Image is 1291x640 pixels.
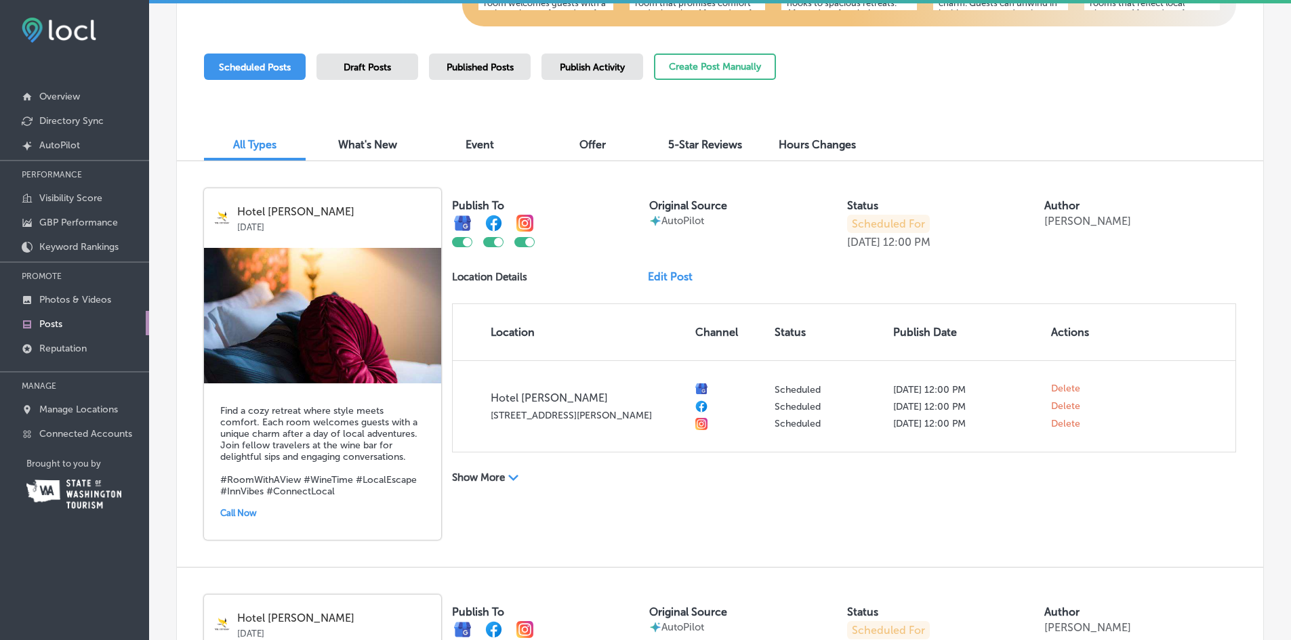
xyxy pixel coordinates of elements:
label: Publish To [452,605,504,618]
p: Visibility Score [39,192,102,204]
p: [STREET_ADDRESS][PERSON_NAME] [491,410,684,421]
span: All Types [233,138,276,151]
img: logo [213,210,230,227]
p: Directory Sync [39,115,104,127]
label: Status [847,605,878,618]
th: Location [453,304,690,360]
p: Show More [452,471,505,484]
label: Publish To [452,199,504,212]
p: Hotel [PERSON_NAME] [237,206,432,218]
img: logo [213,616,230,633]
p: Brought to you by [26,458,149,469]
span: Delete [1051,383,1080,395]
label: Author [1044,605,1080,618]
p: [PERSON_NAME] [1044,621,1131,634]
th: Actions [1046,304,1109,360]
p: AutoPilot [39,140,80,151]
p: Scheduled [775,401,882,412]
p: [DATE] [237,624,432,639]
label: Original Source [649,199,727,212]
h5: Find a cozy retreat where style meets comfort. Each room welcomes guests with a unique charm afte... [220,405,425,497]
span: Delete [1051,418,1080,430]
span: Scheduled Posts [219,62,291,73]
p: [PERSON_NAME] [1044,215,1131,228]
span: Offer [579,138,606,151]
p: Scheduled [775,418,882,429]
p: [DATE] [847,236,880,249]
th: Publish Date [888,304,1046,360]
p: [DATE] 12:00 PM [893,384,1040,396]
p: Scheduled [775,384,882,396]
span: Draft Posts [344,62,391,73]
p: [DATE] 12:00 PM [893,418,1040,429]
p: Posts [39,318,62,330]
img: autopilot-icon [649,215,661,227]
p: Hotel [PERSON_NAME] [491,391,684,404]
label: Author [1044,199,1080,212]
button: Create Post Manually [654,54,776,80]
img: autopilot-icon [649,621,661,633]
span: Event [466,138,494,151]
label: Original Source [649,605,727,618]
p: 12:00 PM [883,236,930,249]
p: AutoPilot [661,215,704,227]
img: Washington Tourism [26,479,121,509]
p: GBP Performance [39,217,118,228]
span: Publish Activity [560,62,625,73]
th: Channel [690,304,769,360]
p: Scheduled For [847,215,930,233]
p: Scheduled For [847,621,930,639]
p: [DATE] [237,218,432,232]
p: [DATE] 12:00 PM [893,401,1040,412]
th: Status [769,304,888,360]
p: Overview [39,91,80,102]
span: Hours Changes [779,138,856,151]
span: 5-Star Reviews [668,138,742,151]
p: AutoPilot [661,621,704,633]
p: Location Details [452,271,527,283]
a: Edit Post [648,270,703,283]
img: 1747938435bb4ef7cb-97bf-4297-8532-274239ffdd13_283647943_382427240606618_7555760005718574685_n.jpg [204,248,441,383]
p: Photos & Videos [39,294,111,305]
span: Delete [1051,400,1080,412]
label: Status [847,199,878,212]
img: fda3e92497d09a02dc62c9cd864e3231.png [22,18,96,43]
p: Connected Accounts [39,428,132,440]
span: Published Posts [447,62,514,73]
p: Hotel [PERSON_NAME] [237,612,432,624]
p: Manage Locations [39,404,118,415]
p: Reputation [39,343,87,354]
span: What's New [338,138,397,151]
p: Keyword Rankings [39,241,119,253]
